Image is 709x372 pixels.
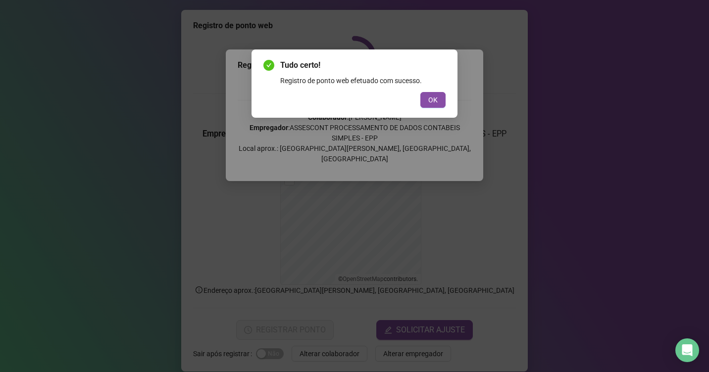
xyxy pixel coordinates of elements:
div: Open Intercom Messenger [675,338,699,362]
span: Tudo certo! [280,59,446,71]
button: OK [420,92,446,108]
span: check-circle [263,60,274,71]
div: Registro de ponto web efetuado com sucesso. [280,75,446,86]
span: OK [428,94,438,105]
